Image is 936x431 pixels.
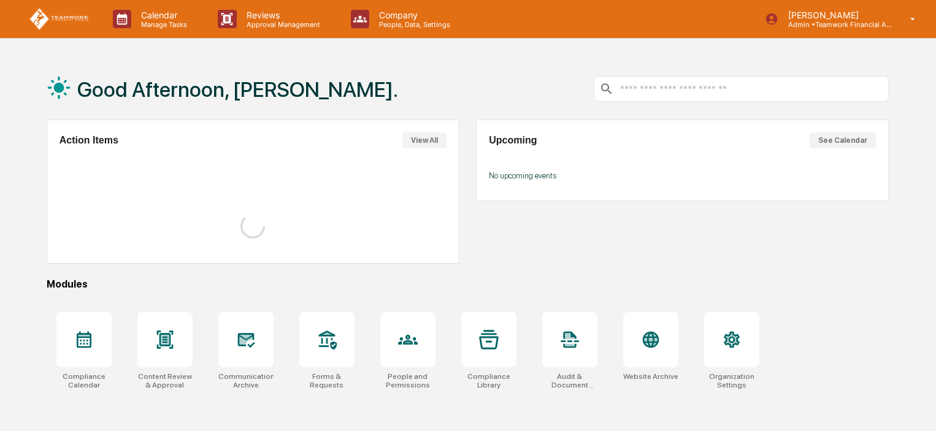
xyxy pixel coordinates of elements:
[461,372,516,389] div: Compliance Library
[623,372,678,381] div: Website Archive
[29,8,88,31] img: logo
[131,20,193,29] p: Manage Tasks
[47,278,889,290] div: Modules
[704,372,759,389] div: Organization Settings
[218,372,274,389] div: Communications Archive
[137,372,193,389] div: Content Review & Approval
[489,171,876,180] p: No upcoming events
[77,77,398,102] h1: Good Afternoon, [PERSON_NAME].
[380,372,435,389] div: People and Permissions
[59,135,118,146] h2: Action Items
[131,10,193,20] p: Calendar
[237,20,326,29] p: Approval Management
[810,132,876,148] button: See Calendar
[489,135,537,146] h2: Upcoming
[778,20,892,29] p: Admin • Teamwork Financial Advisors
[56,372,112,389] div: Compliance Calendar
[778,10,892,20] p: [PERSON_NAME]
[369,20,456,29] p: People, Data, Settings
[542,372,597,389] div: Audit & Document Logs
[299,372,355,389] div: Forms & Requests
[369,10,456,20] p: Company
[237,10,326,20] p: Reviews
[402,132,447,148] button: View All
